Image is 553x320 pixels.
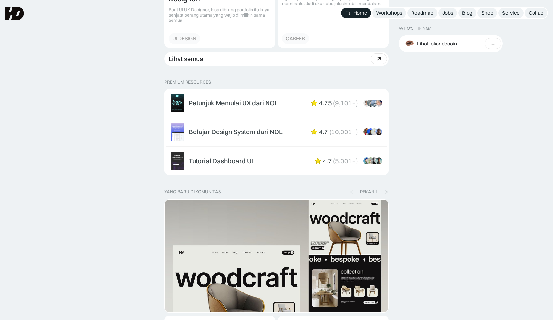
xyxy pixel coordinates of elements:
div: Lihat semua [169,55,203,63]
div: Roadmap [411,10,433,16]
div: ( [333,157,335,165]
a: Petunjuk Memulai UX dari NOL4.75(9,101+) [166,90,387,116]
a: Home [341,8,371,18]
div: Service [502,10,520,16]
div: Lihat loker desain [417,40,457,47]
div: Petunjuk Memulai UX dari NOL [189,99,278,107]
div: 10,001+ [331,128,356,136]
div: Blog [462,10,472,16]
div: ) [356,128,358,136]
div: Home [353,10,367,16]
div: ( [333,99,335,107]
a: Blog [458,8,476,18]
div: Workshops [376,10,402,16]
a: Tutorial Dashboard UI4.7(5,001+) [166,148,387,174]
a: Jobs [438,8,457,18]
a: Dynamic Image [164,199,389,313]
div: 4.7 [319,128,328,136]
div: WHO’S HIRING? [399,26,431,31]
a: Belajar Design System dari NOL4.7(10,001+) [166,119,387,145]
div: ) [356,99,358,107]
div: Collab [529,10,543,16]
a: Lihat semua [164,52,389,66]
div: 4.7 [323,157,332,165]
div: yang baru di komunitas [164,189,221,195]
a: Collab [525,8,547,18]
p: PREMIUM RESOURCES [164,79,389,85]
a: Service [498,8,524,18]
div: 5,001+ [335,157,356,165]
div: ( [329,128,331,136]
div: Belajar Design System dari NOL [189,128,283,136]
div: Shop [481,10,493,16]
a: Roadmap [407,8,437,18]
a: Workshops [372,8,406,18]
a: Shop [477,8,497,18]
div: Tutorial Dashboard UI [189,157,253,165]
div: ) [356,157,358,165]
div: 9,101+ [335,99,356,107]
div: 4.75 [319,99,332,107]
div: PEKAN 1 [360,189,378,195]
div: Jobs [442,10,453,16]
